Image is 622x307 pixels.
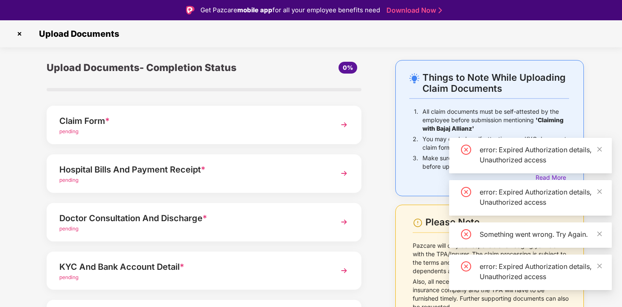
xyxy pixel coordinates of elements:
div: Upload Documents- Completion Status [47,60,256,75]
p: 1. [414,107,418,133]
span: 0% [343,64,353,71]
span: close [597,146,603,152]
img: svg+xml;base64,PHN2ZyBpZD0iTmV4dCIgeG1sbnM9Imh0dHA6Ly93d3cudzMub3JnLzIwMDAvc3ZnIiB3aWR0aD0iMzYiIG... [336,117,352,132]
div: Things to Note While Uploading Claim Documents [422,72,569,94]
span: close [597,189,603,195]
p: 2. [413,135,418,152]
img: svg+xml;base64,PHN2ZyBpZD0iTmV4dCIgeG1sbnM9Imh0dHA6Ly93d3cudzMub3JnLzIwMDAvc3ZnIiB3aWR0aD0iMzYiIG... [336,214,352,230]
p: 3. [413,154,418,171]
p: You may exclude self-attesting your KYC document, claim form and bank account proof. [422,135,569,152]
p: Pazcare will only be responsible for lodging your claim with the TPA/Insurer. The claim processin... [413,241,569,275]
div: error: Expired Authorization details, Unauthorized access [480,145,602,165]
span: close [597,231,603,237]
div: Please Note [425,217,569,228]
div: Hospital Bills And Payment Receipt [59,163,325,176]
div: Something went wrong. Try Again. [480,229,602,239]
p: Make sure to get the treating doctor’s signature before uploading the claim form (Part B) [422,154,569,171]
img: Stroke [439,6,442,15]
span: close-circle [461,145,471,155]
p: All claim documents must be self-attested by the employee before submission mentioning [422,107,569,133]
span: Upload Documents [31,29,123,39]
span: pending [59,128,78,134]
div: Claim Form [59,114,325,128]
img: svg+xml;base64,PHN2ZyB4bWxucz0iaHR0cDovL3d3dy53My5vcmcvMjAwMC9zdmciIHdpZHRoPSIyNC4wOTMiIGhlaWdodD... [409,73,419,83]
div: Get Pazcare for all your employee benefits need [200,5,380,15]
a: Download Now [386,6,439,15]
span: pending [59,177,78,183]
div: error: Expired Authorization details, Unauthorized access [480,187,602,207]
span: close-circle [461,187,471,197]
img: svg+xml;base64,PHN2ZyBpZD0iTmV4dCIgeG1sbnM9Imh0dHA6Ly93d3cudzMub3JnLzIwMDAvc3ZnIiB3aWR0aD0iMzYiIG... [336,166,352,181]
img: svg+xml;base64,PHN2ZyBpZD0iTmV4dCIgeG1sbnM9Imh0dHA6Ly93d3cudzMub3JnLzIwMDAvc3ZnIiB3aWR0aD0iMzYiIG... [336,263,352,278]
div: KYC And Bank Account Detail [59,260,325,274]
span: close-circle [461,229,471,239]
strong: mobile app [237,6,272,14]
span: pending [59,225,78,232]
img: Logo [186,6,194,14]
div: Doctor Consultation And Discharge [59,211,325,225]
span: pending [59,274,78,280]
span: close-circle [461,261,471,271]
img: svg+xml;base64,PHN2ZyBpZD0iV2FybmluZ18tXzI0eDI0IiBkYXRhLW5hbWU9Ildhcm5pbmcgLSAyNHgyNCIgeG1sbnM9Im... [413,218,423,228]
img: svg+xml;base64,PHN2ZyBpZD0iQ3Jvc3MtMzJ4MzIiIHhtbG5zPSJodHRwOi8vd3d3LnczLm9yZy8yMDAwL3N2ZyIgd2lkdG... [13,27,26,41]
div: error: Expired Authorization details, Unauthorized access [480,261,602,282]
span: close [597,263,603,269]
